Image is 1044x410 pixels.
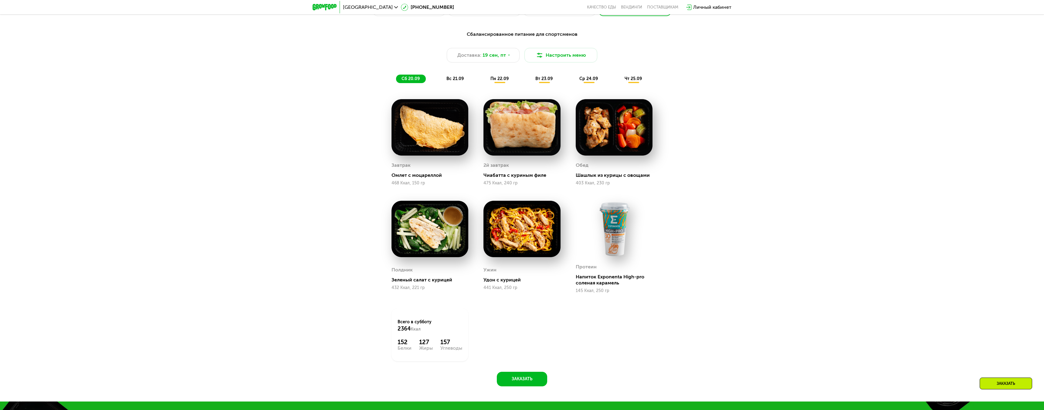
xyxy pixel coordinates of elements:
[483,285,560,290] div: 441 Ккал, 250 гр
[621,5,642,10] a: Вендинги
[483,172,565,178] div: Чиабатта с куриным филе
[391,265,413,274] div: Полдник
[391,285,468,290] div: 432 Ккал, 221 гр
[625,76,642,81] span: чт 25.09
[398,319,462,332] div: Всего в субботу
[576,274,657,286] div: Напиток Exponenta High-pro соленая карамель
[343,5,393,10] span: [GEOGRAPHIC_DATA]
[483,52,506,59] span: 19 сен, пт
[647,5,678,10] div: поставщикам
[693,4,731,11] div: Личный кабинет
[446,76,464,81] span: вс 21.09
[401,4,454,11] a: [PHONE_NUMBER]
[524,48,597,62] button: Настроить меню
[483,161,509,170] div: 2й завтрак
[457,52,481,59] span: Доставка:
[440,346,462,351] div: Углеводы
[398,338,412,346] div: 152
[391,277,473,283] div: Зеленый салат с курицей
[391,172,473,178] div: Омлет с моцареллой
[483,265,497,274] div: Ужин
[391,181,468,186] div: 468 Ккал, 150 гр
[391,161,411,170] div: Завтрак
[398,325,411,332] span: 2364
[576,172,657,178] div: Шашлык из курицы с овощами
[587,5,616,10] a: Качество еды
[342,31,702,38] div: Сбалансированное питание для спортсменов
[419,338,433,346] div: 127
[411,327,421,332] span: Ккал
[497,372,547,386] button: Заказать
[576,161,588,170] div: Обед
[535,76,553,81] span: вт 23.09
[402,76,420,81] span: сб 20.09
[490,76,509,81] span: пн 22.09
[579,76,598,81] span: ср 24.09
[483,277,565,283] div: Удон с курицей
[576,288,652,293] div: 145 Ккал, 250 гр
[576,262,597,271] div: Протеин
[398,346,412,351] div: Белки
[483,181,560,186] div: 475 Ккал, 240 гр
[419,346,433,351] div: Жиры
[576,181,652,186] div: 403 Ккал, 230 гр
[980,378,1032,389] div: Заказать
[440,338,462,346] div: 157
